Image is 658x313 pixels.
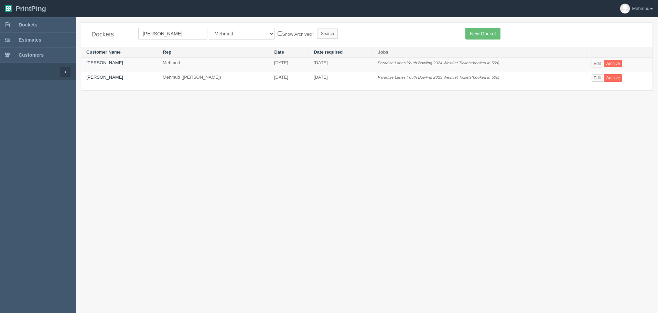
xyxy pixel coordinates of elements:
a: Rep [163,49,172,55]
span: Estimates [19,37,41,43]
a: [PERSON_NAME] [86,75,123,80]
h4: Dockets [91,31,128,38]
input: Show Archived? [278,31,282,36]
a: Edit [592,60,603,67]
span: Customers [19,52,44,58]
a: Date required [314,49,343,55]
td: [DATE] [309,58,373,72]
img: avatar_default-7531ab5dedf162e01f1e0bb0964e6a185e93c5c22dfe317fb01d7f8cd2b1632c.jpg [620,4,630,13]
input: Search [317,29,338,39]
td: [DATE] [309,72,373,86]
td: [DATE] [269,58,309,72]
i: Paradise Lanes Youth Bowling 2023 WestJet Tickets(booked in 50s) [378,75,499,79]
th: Jobs [373,47,586,58]
td: Mehmud [158,58,269,72]
label: Show Archived? [278,30,314,38]
i: Paradise Lanes Youth Bowling 2024 WestJet Tickets(booked in 50s) [378,60,499,65]
span: Dockets [19,22,37,27]
a: Archive [604,74,622,82]
img: logo-3e63b451c926e2ac314895c53de4908e5d424f24456219fb08d385ab2e579770.png [5,5,12,12]
a: Archive [604,60,622,67]
td: [DATE] [269,72,309,86]
td: Mehmud ([PERSON_NAME]) [158,72,269,86]
a: [PERSON_NAME] [86,60,123,65]
a: Edit [592,74,603,82]
input: Customer Name [138,28,207,40]
a: Date [274,49,284,55]
a: New Docket [465,28,500,40]
a: Customer Name [86,49,121,55]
